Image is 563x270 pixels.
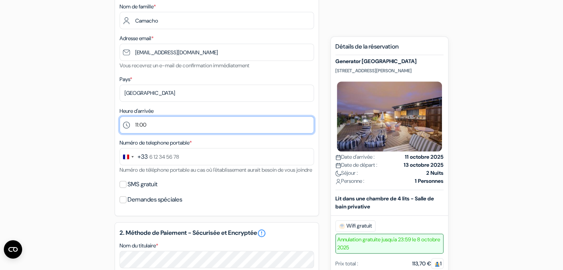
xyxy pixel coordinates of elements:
[431,258,443,269] span: 1
[120,75,132,83] label: Pays
[335,58,443,65] h5: Generator [GEOGRAPHIC_DATA]
[335,161,377,169] span: Date de départ :
[120,242,158,250] label: Nom du titulaire
[128,194,182,205] label: Demandes spéciales
[335,220,375,232] span: Wifi gratuit
[120,229,314,238] h5: 2. Méthode de Paiement - Sécurisée et Encryptée
[128,179,157,190] label: SMS gratuit
[257,229,266,238] a: error_outline
[335,260,358,268] div: Prix total :
[138,152,148,161] div: +33
[335,153,375,161] span: Date d'arrivée :
[120,107,154,115] label: Heure d'arrivée
[335,68,443,74] p: [STREET_ADDRESS][PERSON_NAME]
[426,169,443,177] strong: 2 Nuits
[335,169,358,177] span: Séjour :
[434,261,440,267] img: guest.svg
[415,177,443,185] strong: 1 Personnes
[4,240,22,259] button: Ouvrir le widget CMP
[335,177,364,185] span: Personne :
[412,260,443,268] div: 113,70 €
[120,148,148,165] button: Change country, selected France (+33)
[335,171,341,176] img: moon.svg
[120,62,249,69] small: Vous recevrez un e-mail de confirmation immédiatement
[120,12,314,29] input: Entrer le nom de famille
[335,195,434,210] b: Lit dans une chambre de 4 lits - Salle de bain privative
[120,34,154,42] label: Adresse email
[120,3,156,11] label: Nom de famille
[339,223,345,229] img: free_wifi.svg
[405,153,443,161] strong: 11 octobre 2025
[335,234,443,254] span: Annulation gratuite jusqu'a 23:59 le 8 octobre 2025
[120,139,192,147] label: Numéro de telephone portable
[120,44,314,61] input: Entrer adresse e-mail
[335,179,341,184] img: user_icon.svg
[120,148,314,165] input: 6 12 34 56 78
[335,155,341,160] img: calendar.svg
[335,43,443,55] h5: Détails de la réservation
[404,161,443,169] strong: 13 octobre 2025
[335,163,341,168] img: calendar.svg
[120,166,312,173] small: Numéro de téléphone portable au cas où l'établissement aurait besoin de vous joindre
